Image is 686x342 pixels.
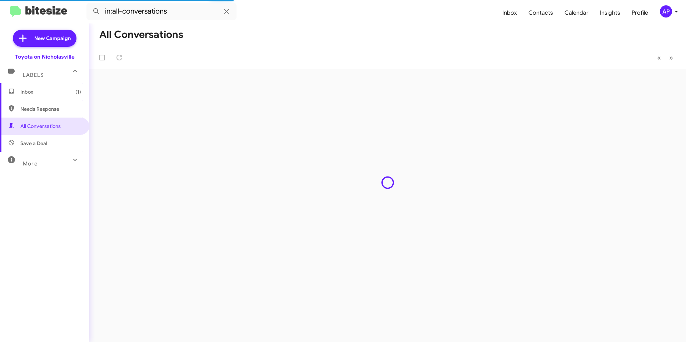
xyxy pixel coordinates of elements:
[86,3,237,20] input: Search
[497,3,523,23] a: Inbox
[20,88,81,95] span: Inbox
[99,29,183,40] h1: All Conversations
[13,30,76,47] a: New Campaign
[653,50,665,65] button: Previous
[20,140,47,147] span: Save a Deal
[594,3,626,23] a: Insights
[23,72,44,78] span: Labels
[665,50,677,65] button: Next
[626,3,654,23] a: Profile
[657,53,661,62] span: «
[23,160,38,167] span: More
[15,53,75,60] div: Toyota on Nicholasville
[34,35,71,42] span: New Campaign
[669,53,673,62] span: »
[559,3,594,23] a: Calendar
[75,88,81,95] span: (1)
[653,50,677,65] nav: Page navigation example
[20,123,61,130] span: All Conversations
[654,5,678,18] button: AP
[660,5,672,18] div: AP
[523,3,559,23] a: Contacts
[20,105,81,113] span: Needs Response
